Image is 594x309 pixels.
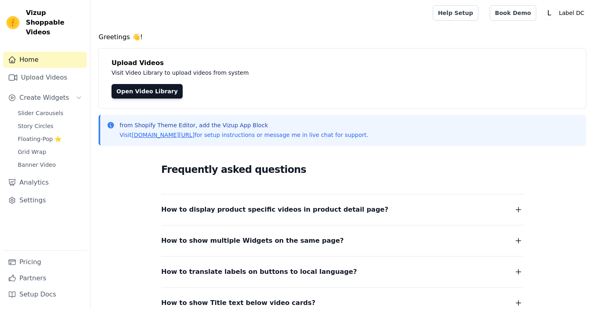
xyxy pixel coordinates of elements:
[433,5,478,21] a: Help Setup
[161,266,523,277] button: How to translate labels on buttons to local language?
[161,235,523,246] button: How to show multiple Widgets on the same page?
[13,159,87,170] a: Banner Video
[19,93,69,103] span: Create Widgets
[3,90,87,106] button: Create Widgets
[120,131,368,139] p: Visit for setup instructions or message me in live chat for support.
[161,297,316,309] span: How to show Title text below video cards?
[112,68,474,78] p: Visit Video Library to upload videos from system
[18,148,46,156] span: Grid Wrap
[132,132,195,138] a: [DOMAIN_NAME][URL]
[18,161,56,169] span: Banner Video
[556,6,588,20] p: Label DC
[13,120,87,132] a: Story Circles
[547,9,551,17] text: L
[26,8,84,37] span: Vizup Shoppable Videos
[112,58,573,68] h4: Upload Videos
[3,174,87,191] a: Analytics
[3,270,87,286] a: Partners
[3,52,87,68] a: Home
[3,69,87,86] a: Upload Videos
[13,107,87,119] a: Slider Carousels
[120,121,368,129] p: from Shopify Theme Editor, add the Vizup App Block
[13,146,87,158] a: Grid Wrap
[18,122,53,130] span: Story Circles
[3,254,87,270] a: Pricing
[161,204,388,215] span: How to display product specific videos in product detail page?
[161,204,523,215] button: How to display product specific videos in product detail page?
[18,135,61,143] span: Floating-Pop ⭐
[13,133,87,145] a: Floating-Pop ⭐
[161,162,523,178] h2: Frequently asked questions
[3,192,87,208] a: Settings
[3,286,87,303] a: Setup Docs
[112,84,183,99] a: Open Video Library
[161,297,523,309] button: How to show Title text below video cards?
[6,16,19,29] img: Vizup
[161,235,344,246] span: How to show multiple Widgets on the same page?
[490,5,536,21] a: Book Demo
[543,6,588,20] button: L Label DC
[18,109,63,117] span: Slider Carousels
[99,32,586,42] h4: Greetings 👋!
[161,266,357,277] span: How to translate labels on buttons to local language?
